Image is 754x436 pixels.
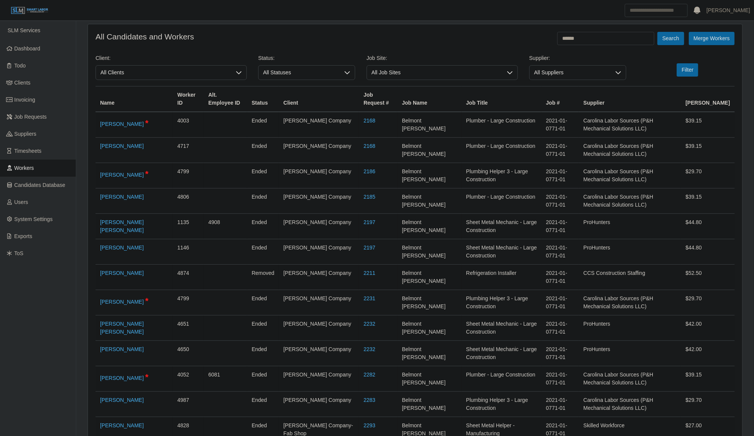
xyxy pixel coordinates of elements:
td: 2021-01-0771-01 [541,315,579,341]
td: $44.80 [681,214,735,239]
td: ProHunters [579,315,681,341]
td: Carolina Labor Sources (P&H Mechanical Solutions LLC) [579,188,681,214]
label: Client: [96,54,111,62]
td: Sheet Metal Mechanic - Large Construction [462,239,542,265]
td: [PERSON_NAME] Company [279,315,359,341]
td: Carolina Labor Sources (P&H Mechanical Solutions LLC) [579,163,681,188]
td: 4806 [173,188,204,214]
td: 2021-01-0771-01 [541,290,579,315]
a: 2231 [364,295,375,301]
td: 4799 [173,163,204,188]
td: Plumbing Helper 3 - Large Construction [462,392,542,417]
td: Belmont [PERSON_NAME] [397,138,461,163]
td: Plumber - Large Construction [462,138,542,163]
a: 2197 [364,245,375,251]
h4: All Candidates and Workers [96,32,194,41]
td: [PERSON_NAME] Company [279,265,359,290]
a: 2185 [364,194,375,200]
td: [PERSON_NAME] Company [279,366,359,392]
span: DO NOT USE [145,169,149,179]
td: 2021-01-0771-01 [541,239,579,265]
td: Belmont [PERSON_NAME] [397,290,461,315]
a: 2232 [364,321,375,327]
td: 4799 [173,290,204,315]
span: Timesheets [14,148,42,154]
td: Carolina Labor Sources (P&H Mechanical Solutions LLC) [579,138,681,163]
td: Plumber - Large Construction [462,188,542,214]
td: Belmont [PERSON_NAME] [397,265,461,290]
td: $52.50 [681,265,735,290]
td: [PERSON_NAME] Company [279,138,359,163]
img: SLM Logo [11,6,49,15]
td: 2021-01-0771-01 [541,341,579,366]
td: 4908 [204,214,247,239]
td: $39.15 [681,112,735,138]
td: Plumbing Helper 3 - Large Construction [462,163,542,188]
th: Status [247,86,279,112]
a: 2168 [364,118,375,124]
a: [PERSON_NAME] [100,194,144,200]
td: Sheet Metal Mechanic - Large Construction [462,315,542,341]
th: Alt. Employee ID [204,86,247,112]
a: 2186 [364,168,375,174]
td: ended [247,188,279,214]
td: 4650 [173,341,204,366]
td: ProHunters [579,239,681,265]
td: Sheet Metal Mechanic - Large Construction [462,214,542,239]
span: DO NOT USE [145,296,149,306]
td: Refrigeration Installer [462,265,542,290]
th: Job # [541,86,579,112]
td: $39.15 [681,188,735,214]
td: 4717 [173,138,204,163]
a: 2211 [364,270,375,276]
a: [PERSON_NAME] [100,270,144,276]
td: Belmont [PERSON_NAME] [397,315,461,341]
td: [PERSON_NAME] Company [279,163,359,188]
th: Client [279,86,359,112]
td: 1146 [173,239,204,265]
span: All Clients [96,66,231,80]
th: Supplier [579,86,681,112]
td: $29.70 [681,290,735,315]
td: 4052 [173,366,204,392]
span: All Statuses [259,66,340,80]
td: 2021-01-0771-01 [541,188,579,214]
td: Belmont [PERSON_NAME] [397,188,461,214]
span: Todo [14,63,26,69]
a: [PERSON_NAME] [100,299,144,305]
span: Dashboard [14,45,41,52]
span: Job Requests [14,114,47,120]
td: CCS Construction Staffing [579,265,681,290]
td: [PERSON_NAME] Company [279,112,359,138]
td: Carolina Labor Sources (P&H Mechanical Solutions LLC) [579,112,681,138]
td: removed [247,265,279,290]
a: 2168 [364,143,375,149]
span: ToS [14,250,24,256]
td: 2021-01-0771-01 [541,214,579,239]
td: Plumbing Helper 3 - Large Construction [462,290,542,315]
td: [PERSON_NAME] Company [279,290,359,315]
td: [PERSON_NAME] Company [279,239,359,265]
td: ended [247,392,279,417]
label: Job Site: [367,54,387,62]
span: Suppliers [14,131,36,137]
td: 2021-01-0771-01 [541,265,579,290]
a: 2293 [364,422,375,428]
td: 4651 [173,315,204,341]
span: Clients [14,80,31,86]
button: Filter [677,63,698,77]
td: ProHunters [579,341,681,366]
td: ended [247,239,279,265]
td: ended [247,366,279,392]
span: DO NOT USE [145,372,149,382]
a: [PERSON_NAME] [707,6,750,14]
span: Candidates Database [14,182,66,188]
a: [PERSON_NAME] [100,121,144,127]
td: Belmont [PERSON_NAME] [397,341,461,366]
th: Job Name [397,86,461,112]
td: Belmont [PERSON_NAME] [397,392,461,417]
td: $44.80 [681,239,735,265]
td: 4987 [173,392,204,417]
td: Carolina Labor Sources (P&H Mechanical Solutions LLC) [579,290,681,315]
button: Search [657,32,684,45]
